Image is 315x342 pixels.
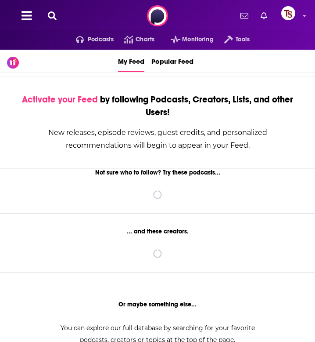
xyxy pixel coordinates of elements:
span: Monitoring [182,33,213,46]
span: Popular Feed [151,51,193,71]
span: My Feed [118,51,144,71]
span: Logged in as TvSMediaGroup [281,6,295,20]
a: Charts [114,33,154,47]
a: My Feed [118,50,144,72]
img: Podchaser - Follow, Share and Rate Podcasts [147,5,168,26]
img: User Profile [281,6,295,20]
span: Tools [236,33,250,46]
div: New releases, episode reviews, guest credits, and personalized recommendations will begin to appe... [21,126,294,152]
button: open menu [160,33,214,47]
span: Activate your Feed [22,94,98,105]
a: Show notifications dropdown [257,8,271,23]
div: by following Podcasts, Creators, Lists, and other Users! [21,93,294,119]
button: open menu [214,33,250,47]
a: Show notifications dropdown [237,8,252,23]
button: open menu [65,33,114,47]
span: Podcasts [88,33,114,46]
a: Popular Feed [151,50,193,72]
span: Charts [136,33,154,46]
a: Logged in as TvSMediaGroup [281,6,301,25]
